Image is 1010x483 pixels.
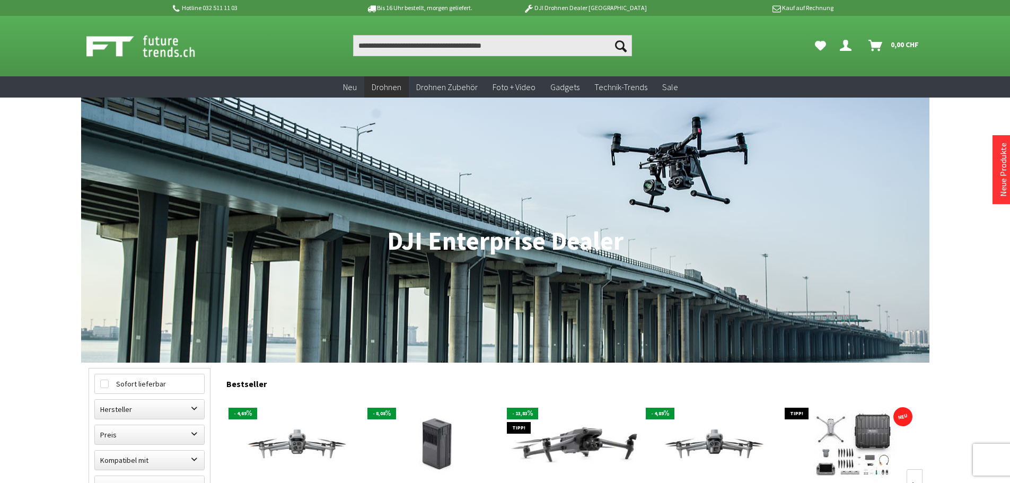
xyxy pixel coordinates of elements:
[864,35,924,56] a: Warenkorb
[587,76,655,98] a: Technik-Trends
[337,2,502,14] p: Bis 16 Uhr bestellt, morgen geliefert.
[229,406,365,483] img: DJI Matrice 4T
[493,82,535,92] span: Foto + Video
[86,33,218,59] img: Shop Futuretrends - zur Startseite wechseln
[171,2,337,14] p: Hotline 032 511 11 03
[364,76,409,98] a: Drohnen
[810,35,831,56] a: Meine Favoriten
[646,406,783,483] img: DJI Matrice 4E
[353,35,632,56] input: Produkt, Marke, Kategorie, EAN, Artikelnummer…
[543,76,587,98] a: Gadgets
[891,36,919,53] span: 0,00 CHF
[662,82,678,92] span: Sale
[336,76,364,98] a: Neu
[95,425,204,444] label: Preis
[226,368,922,394] div: Bestseller
[89,228,922,254] h1: DJI Enterprise Dealer
[95,451,204,470] label: Kompatibel mit
[372,82,401,92] span: Drohnen
[998,143,1008,197] a: Neue Produkte
[550,82,579,92] span: Gadgets
[409,76,485,98] a: Drohnen Zubehör
[95,400,204,419] label: Hersteller
[594,82,647,92] span: Technik-Trends
[485,76,543,98] a: Foto + Video
[836,35,860,56] a: Dein Konto
[416,82,478,92] span: Drohnen Zubehör
[502,2,668,14] p: DJI Drohnen Dealer [GEOGRAPHIC_DATA]
[668,2,833,14] p: Kauf auf Rechnung
[95,374,204,393] label: Sofort lieferbar
[343,82,357,92] span: Neu
[655,76,686,98] a: Sale
[610,35,632,56] button: Suchen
